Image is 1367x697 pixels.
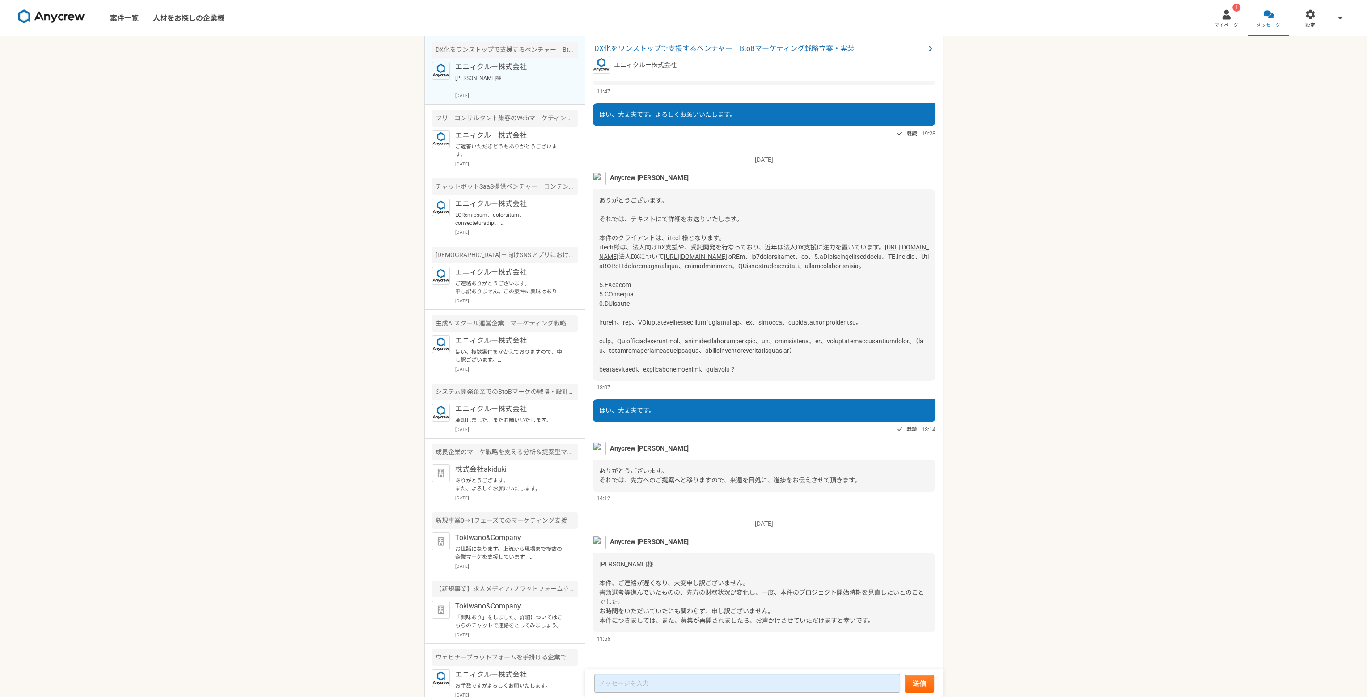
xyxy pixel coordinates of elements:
span: 既読 [906,424,917,435]
div: ドメイン: [DOMAIN_NAME] [23,23,103,31]
p: エニィクルー株式会社 [614,60,677,70]
img: default_org_logo-42cde973f59100197ec2c8e796e4974ac8490bb5b08a0eb061ff975e4574aa76.png [432,601,450,619]
p: [DATE] [593,519,935,528]
span: メッセージ [1256,22,1281,29]
p: ご返答いただきどうもありがとうございます。 それでは[PERSON_NAME]は以下の通りお願いいたします。 ----- [DATE] 19:00～20:00 ビデオ通話のリンク: [URL][... [455,143,566,159]
span: Anycrew [PERSON_NAME] [610,173,689,183]
span: 19:28 [922,129,935,138]
span: loREm、ip7dolorsitamet、co、5.aDIpiscingelitseddoeiu。TE.incidid、UtlaBOReEtdoloremagnaaliqua、enimadmi... [599,253,929,373]
img: logo_text_blue_01.png [432,404,450,422]
img: logo_text_blue_01.png [432,267,450,285]
p: [DATE] [593,155,935,165]
span: 設定 [1305,22,1315,29]
p: [DATE] [455,426,578,433]
span: 法人DXについて [618,253,664,260]
span: ありがとうございます。 それでは、先方へのご提案へと移りますので、来週を目処に、進捗をお伝えさせて頂きます。 [599,467,861,484]
div: キーワード流入 [104,54,144,59]
img: logo_text_blue_01.png [432,335,450,353]
img: 8DqYSo04kwAAAAASUVORK5CYII= [18,9,85,24]
p: [PERSON_NAME]様 本件、ご連絡が遅くなり、大変申し訳ございません。 書類選考等進んでいたものの、先方の財務状況が変化し、一度、本件のプロジェクト開始時期を見直したいとのことでした。 ... [455,74,566,90]
span: ありがとうございます。 それでは、テキストにて詳細をお送りいたします。 本件のクライアントは、iTech様となります。 iTech様は、法人向けDX支援や、受託開発を行なっており、近年は法人DX... [599,197,885,251]
p: [DATE] [455,366,578,372]
p: お手数ですがよろしくお願いたします。 [455,682,566,690]
img: default_org_logo-42cde973f59100197ec2c8e796e4974ac8490bb5b08a0eb061ff975e4574aa76.png [432,464,450,482]
img: logo_text_blue_01.png [432,62,450,80]
p: LORemipsum、dolorsitam、consecteturadipi。 elitsed、doeiusmodtemporinc。 ■utlaboreetd。 ・magnaaliquaeni... [455,211,566,227]
img: %E3%83%95%E3%82%9A%E3%83%AD%E3%83%95%E3%82%A3%E3%83%BC%E3%83%AB%E7%94%BB%E5%83%8F%E3%81%AE%E3%82%... [593,172,606,185]
a: [URL][DOMAIN_NAME] [664,253,727,260]
div: ウェビナープラットフォームを手掛ける企業でのデジタルマーケティング [432,649,578,666]
p: エニィクルー株式会社 [455,669,566,680]
div: v 4.0.25 [25,14,44,21]
p: 「興味あり」をしました。詳細についてはこちらのチャットで連絡をとってみましょう。 [455,613,566,629]
p: [DATE] [455,631,578,638]
p: エニィクルー株式会社 [455,404,566,414]
div: チャットボットSaaS提供ベンチャー コンテンツマーケター [432,178,578,195]
span: 14:12 [597,494,610,503]
p: エニィクルー株式会社 [455,335,566,346]
p: エニィクルー株式会社 [455,199,566,209]
div: 生成AIスクール運営企業 マーケティング戦略ディレクター [432,315,578,332]
div: システム開発企業でのBtoBマーケの戦略・設計や実務までをリードできる人材を募集 [432,384,578,400]
p: お世話になります。上流から現場まで複数の企業マーケを支援しています。 教育、研修系支援は、以下の実績があります。 TechCamp manebi 実績は以下を参照ください。 ■職務経歴 ポートフ... [455,545,566,561]
p: ありがとうござます。 また、よろしくお願いいたします。 [455,477,566,493]
span: Anycrew [PERSON_NAME] [610,537,689,547]
img: website_grey.svg [14,23,21,31]
img: logo_text_blue_01.png [432,669,450,687]
img: default_org_logo-42cde973f59100197ec2c8e796e4974ac8490bb5b08a0eb061ff975e4574aa76.png [432,532,450,550]
p: [DATE] [455,229,578,236]
img: tab_keywords_by_traffic_grey.svg [94,53,101,60]
div: [DEMOGRAPHIC_DATA]＋向けSNSアプリにおけるマーケティング業務 [432,247,578,263]
p: エニィクルー株式会社 [455,130,566,141]
div: フリーコンサルタント集客のWebマーケティング（広告運用など） [432,110,578,127]
img: %E3%83%95%E3%82%9A%E3%83%AD%E3%83%95%E3%82%A3%E3%83%BC%E3%83%AB%E7%94%BB%E5%83%8F%E3%81%AE%E3%82%... [593,536,606,549]
span: 11:47 [597,87,610,96]
span: DX化をワンストップで支援するベンチャー BtoBマーケティング戦略立案・実装 [594,43,925,54]
div: 成長企業のマーケ戦略を支える分析＆提案型マーケター募集（業務委託） [432,444,578,460]
p: Tokiwano&Company [455,601,566,612]
p: Tokiwano&Company [455,532,566,543]
p: ご連絡ありがとうございます。 申し訳ありません。この案件に興味はありません。 辞退させていただきます。 [455,279,566,296]
img: logo_text_blue_01.png [432,199,450,216]
span: 13:14 [922,425,935,434]
img: tab_domain_overview_orange.svg [30,53,38,60]
span: 既読 [906,128,917,139]
span: はい、大丈夫です。 [599,407,655,414]
span: [PERSON_NAME]様 本件、ご連絡が遅くなり、大変申し訳ございません。 書類選考等進んでいたものの、先方の財務状況が変化し、一度、本件のプロジェクト開始時期を見直したいとのことでした。 ... [599,561,924,624]
img: logo_text_blue_01.png [593,56,610,74]
div: ! [1232,4,1240,12]
p: はい、複数案件をかかえておりますので、申し訳ございます。 よろしくお願いいたします。 [455,348,566,364]
button: 送信 [905,675,934,693]
p: エニィクルー株式会社 [455,62,566,72]
div: ドメイン概要 [40,54,75,59]
p: [DATE] [455,494,578,501]
p: エニィクルー株式会社 [455,267,566,278]
p: 承知しました。またお願いいたします。 [455,416,566,424]
p: [DATE] [455,563,578,570]
img: %E3%83%95%E3%82%9A%E3%83%AD%E3%83%95%E3%82%A3%E3%83%BC%E3%83%AB%E7%94%BB%E5%83%8F%E3%81%AE%E3%82%... [593,442,606,455]
div: 新規事業0→1フェーズでのマーケティング支援 [432,512,578,529]
div: 【新規事業】求人メディア/プラットフォーム立上げ [432,581,578,597]
p: [DATE] [455,92,578,99]
span: はい、大丈夫です。よろしくお願いいたします。 [599,111,736,118]
img: logo_orange.svg [14,14,21,21]
span: Anycrew [PERSON_NAME] [610,444,689,453]
a: [URL][DOMAIN_NAME] [599,244,929,260]
img: logo_text_blue_01.png [432,130,450,148]
p: 株式会社akiduki [455,464,566,475]
span: マイページ [1214,22,1239,29]
span: 13:07 [597,383,610,392]
div: DX化をワンストップで支援するベンチャー BtoBマーケティング戦略立案・実装 [432,42,578,58]
p: [DATE] [455,161,578,167]
p: [DATE] [455,297,578,304]
span: 11:55 [597,634,610,643]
